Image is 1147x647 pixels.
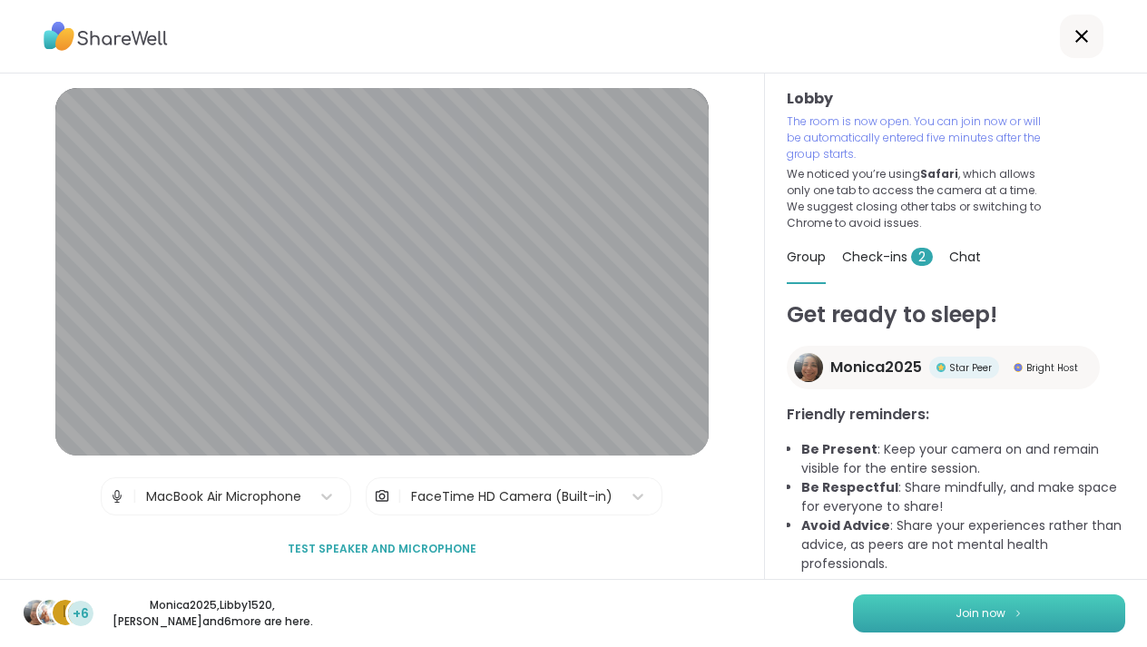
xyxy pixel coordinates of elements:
[24,600,49,625] img: Monica2025
[787,346,1100,389] a: Monica2025Monica2025Star PeerStar PeerBright HostBright Host
[920,166,958,181] b: Safari
[374,478,390,515] img: Camera
[280,530,484,568] button: Test speaker and microphone
[949,248,981,266] span: Chat
[1014,363,1023,372] img: Bright Host
[936,363,946,372] img: Star Peer
[787,248,826,266] span: Group
[109,478,125,515] img: Microphone
[787,113,1048,162] p: The room is now open. You can join now or will be automatically entered five minutes after the gr...
[801,440,1125,478] li: : Keep your camera on and remain visible for the entire session.
[787,404,1125,426] h3: Friendly reminders:
[1026,361,1078,375] span: Bright Host
[132,478,137,515] span: |
[956,605,1005,622] span: Join now
[787,88,1125,110] h3: Lobby
[794,353,823,382] img: Monica2025
[801,440,877,458] b: Be Present
[787,166,1048,231] p: We noticed you’re using , which allows only one tab to access the camera at a time. We suggest cl...
[146,487,301,506] div: MacBook Air Microphone
[801,478,1125,516] li: : Share mindfully, and make space for everyone to share!
[44,15,168,57] img: ShareWell Logo
[288,541,476,557] span: Test speaker and microphone
[411,487,613,506] div: FaceTime HD Camera (Built-in)
[853,594,1125,632] button: Join now
[397,478,402,515] span: |
[38,600,64,625] img: Libby1520
[1013,608,1024,618] img: ShareWell Logomark
[801,478,898,496] b: Be Respectful
[949,361,992,375] span: Star Peer
[73,604,89,623] span: +6
[801,516,890,534] b: Avoid Advice
[787,299,1125,331] h1: Get ready to sleep!
[911,248,933,266] span: 2
[830,357,922,378] span: Monica2025
[111,597,314,630] p: Monica2025 , Libby1520 , [PERSON_NAME] and 6 more are here.
[63,601,69,624] span: L
[801,516,1125,573] li: : Share your experiences rather than advice, as peers are not mental health professionals.
[842,248,933,266] span: Check-ins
